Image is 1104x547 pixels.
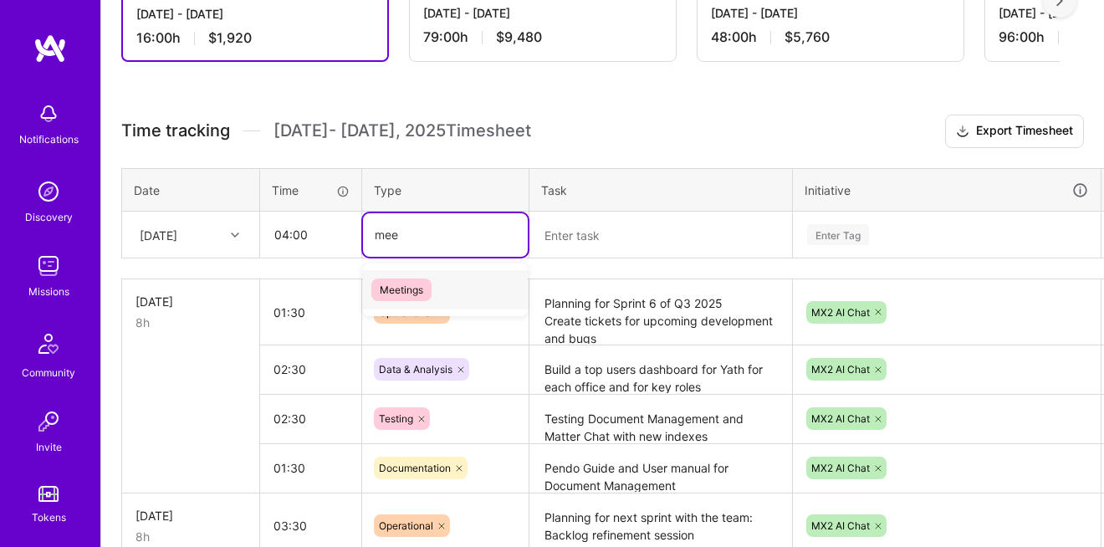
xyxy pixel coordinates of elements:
span: Operational [379,519,433,532]
span: [DATE] - [DATE] , 2025 Timesheet [273,120,531,141]
span: Time tracking [121,120,230,141]
div: Missions [28,283,69,300]
textarea: Testing Document Management and Matter Chat with new indexes [531,396,790,442]
div: 8h [135,314,246,331]
i: icon Chevron [231,231,239,239]
textarea: Pendo Guide and User manual for Document Management [531,446,790,492]
textarea: Build a top users dashboard for Yath for each office and for key roles [531,347,790,393]
input: HH:MM [260,446,361,490]
div: Enter Tag [807,222,869,248]
th: Type [362,168,529,212]
span: Operational [379,306,433,319]
img: teamwork [32,249,65,283]
span: Meetings [371,279,432,301]
img: Invite [32,405,65,438]
div: 48:00 h [711,28,950,46]
div: [DATE] - [DATE] [423,4,662,22]
span: MX2 AI Chat [811,412,870,425]
input: HH:MM [260,396,361,441]
th: Date [122,168,260,212]
img: discovery [32,175,65,208]
div: [DATE] [135,507,246,524]
div: Discovery [25,208,73,226]
i: icon Download [956,123,969,141]
div: Notifications [19,130,79,148]
div: 79:00 h [423,28,662,46]
span: $1,920 [208,29,252,47]
textarea: Planning for Sprint 6 of Q3 2025 Create tickets for upcoming development and bugs [531,281,790,344]
div: Initiative [805,181,1089,200]
div: 8h [135,528,246,545]
img: Community [28,324,69,364]
input: HH:MM [260,290,361,335]
span: MX2 AI Chat [811,462,870,474]
div: [DATE] - [DATE] [136,5,374,23]
span: MX2 AI Chat [811,519,870,532]
div: 16:00 h [136,29,374,47]
th: Task [529,168,793,212]
div: [DATE] [140,226,177,243]
div: [DATE] [135,293,246,310]
div: Invite [36,438,62,456]
input: HH:MM [261,212,360,257]
input: HH:MM [260,347,361,391]
span: Data & Analysis [379,363,452,376]
div: Time [272,181,350,199]
span: $9,480 [496,28,542,46]
img: logo [33,33,67,64]
div: Community [22,364,75,381]
span: MX2 AI Chat [811,363,870,376]
div: Tokens [32,509,66,526]
button: Export Timesheet [945,115,1084,148]
span: $5,760 [785,28,830,46]
img: bell [32,97,65,130]
span: Documentation [379,462,451,474]
img: tokens [38,486,59,502]
span: Testing [379,412,413,425]
div: [DATE] - [DATE] [711,4,950,22]
span: MX2 AI Chat [811,306,870,319]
